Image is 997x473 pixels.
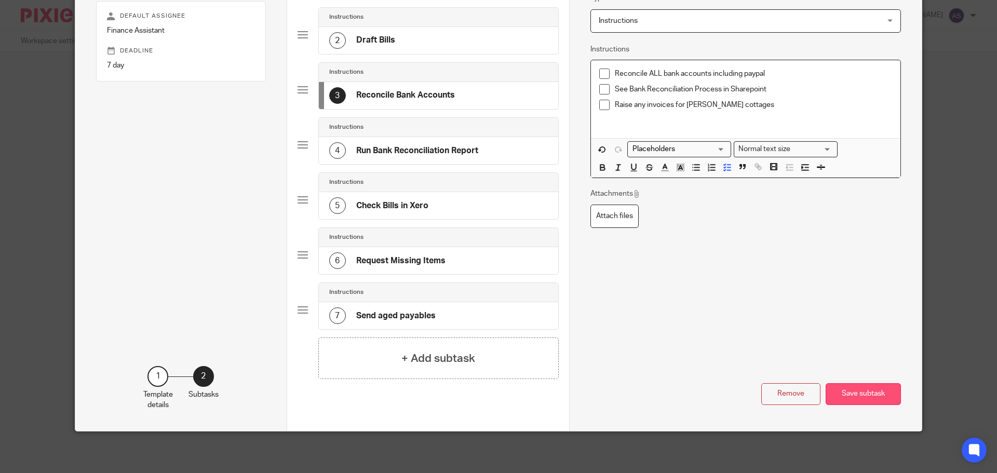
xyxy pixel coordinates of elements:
div: 7 [329,307,346,324]
div: 5 [329,197,346,214]
p: Attachments [590,188,641,199]
h4: + Add subtask [401,350,475,367]
h4: Instructions [329,13,363,21]
div: 3 [329,87,346,104]
label: Instructions [590,44,629,55]
p: See Bank Reconciliation Process in Sharepoint [615,84,892,94]
p: Finance Assistant [107,25,255,36]
h4: Instructions [329,68,363,76]
p: 7 day [107,60,255,71]
span: Instructions [599,17,638,24]
div: 1 [147,366,168,387]
input: Search for option [794,144,831,155]
p: Default assignee [107,12,255,20]
h4: Reconcile Bank Accounts [356,90,455,101]
h4: Run Bank Reconciliation Report [356,145,478,156]
div: 2 [193,366,214,387]
h4: Instructions [329,233,363,241]
p: Raise any invoices for [PERSON_NAME] cottages [615,100,892,110]
label: Attach files [590,205,639,228]
span: Normal text size [736,144,793,155]
h4: Draft Bills [356,35,395,46]
div: 2 [329,32,346,49]
p: Deadline [107,47,255,55]
div: Placeholders [627,141,731,157]
p: Subtasks [188,389,219,400]
h4: Send aged payables [356,310,436,321]
div: Search for option [734,141,838,157]
p: Reconcile ALL bank accounts including paypal [615,69,892,79]
p: Template details [143,389,173,411]
input: Search for option [629,144,725,155]
div: Search for option [627,141,731,157]
div: Text styles [734,141,838,157]
h4: Instructions [329,178,363,186]
h4: Request Missing Items [356,255,446,266]
h4: Instructions [329,123,363,131]
h4: Instructions [329,288,363,296]
h4: Check Bills in Xero [356,200,428,211]
button: Remove [761,383,820,406]
div: 6 [329,252,346,269]
button: Save subtask [826,383,901,406]
div: 4 [329,142,346,159]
